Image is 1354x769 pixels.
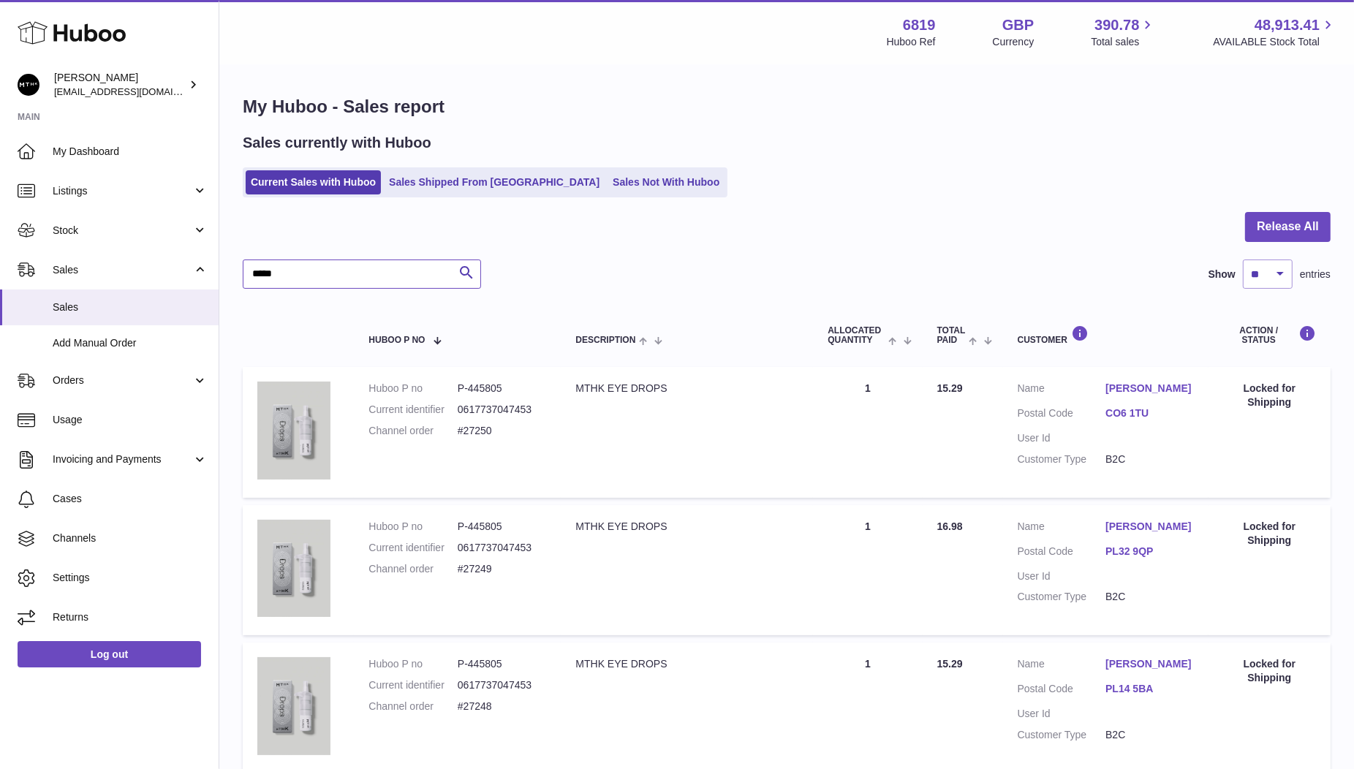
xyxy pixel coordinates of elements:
[1018,545,1106,562] dt: Postal Code
[575,657,798,671] div: MTHK EYE DROPS
[257,520,330,618] img: 68191752067379.png
[1018,569,1106,583] dt: User Id
[53,610,208,624] span: Returns
[368,382,458,395] dt: Huboo P no
[1018,406,1106,424] dt: Postal Code
[937,326,966,345] span: Total paid
[368,520,458,534] dt: Huboo P no
[575,382,798,395] div: MTHK EYE DROPS
[458,424,547,438] dd: #27250
[53,145,208,159] span: My Dashboard
[1018,382,1106,399] dt: Name
[1105,452,1194,466] dd: B2C
[1018,452,1106,466] dt: Customer Type
[1105,406,1194,420] a: CO6 1TU
[368,678,458,692] dt: Current identifier
[887,35,936,49] div: Huboo Ref
[257,382,330,480] img: 68191752067379.png
[1223,657,1316,685] div: Locked for Shipping
[1105,520,1194,534] a: [PERSON_NAME]
[1105,682,1194,696] a: PL14 5BA
[575,336,635,345] span: Description
[368,541,458,555] dt: Current identifier
[1105,657,1194,671] a: [PERSON_NAME]
[1245,212,1331,242] button: Release All
[1018,431,1106,445] dt: User Id
[937,520,963,532] span: 16.98
[1223,325,1316,345] div: Action / Status
[1018,590,1106,604] dt: Customer Type
[53,413,208,427] span: Usage
[1213,15,1336,49] a: 48,913.41 AVAILABLE Stock Total
[937,658,963,670] span: 15.29
[53,336,208,350] span: Add Manual Order
[18,74,39,96] img: amar@mthk.com
[384,170,605,194] a: Sales Shipped From [GEOGRAPHIC_DATA]
[53,224,192,238] span: Stock
[53,571,208,585] span: Settings
[458,382,547,395] dd: P-445805
[458,520,547,534] dd: P-445805
[246,170,381,194] a: Current Sales with Huboo
[458,541,547,555] dd: 0617737047453
[575,520,798,534] div: MTHK EYE DROPS
[458,403,547,417] dd: 0617737047453
[813,367,922,497] td: 1
[458,562,547,576] dd: #27249
[368,336,425,345] span: Huboo P no
[54,71,186,99] div: [PERSON_NAME]
[53,184,192,198] span: Listings
[608,170,725,194] a: Sales Not With Huboo
[1105,545,1194,558] a: PL32 9QP
[53,300,208,314] span: Sales
[1002,15,1034,35] strong: GBP
[993,35,1035,49] div: Currency
[1223,520,1316,548] div: Locked for Shipping
[1105,590,1194,604] dd: B2C
[1018,325,1194,345] div: Customer
[1213,35,1336,49] span: AVAILABLE Stock Total
[1105,382,1194,395] a: [PERSON_NAME]
[18,641,201,667] a: Log out
[1223,382,1316,409] div: Locked for Shipping
[368,700,458,713] dt: Channel order
[243,133,431,153] h2: Sales currently with Huboo
[813,505,922,635] td: 1
[1018,707,1106,721] dt: User Id
[1091,15,1156,49] a: 390.78 Total sales
[1300,268,1331,281] span: entries
[1018,657,1106,675] dt: Name
[53,452,192,466] span: Invoicing and Payments
[1255,15,1320,35] span: 48,913.41
[903,15,936,35] strong: 6819
[368,424,458,438] dt: Channel order
[53,374,192,387] span: Orders
[368,403,458,417] dt: Current identifier
[1209,268,1236,281] label: Show
[1091,35,1156,49] span: Total sales
[937,382,963,394] span: 15.29
[828,326,885,345] span: ALLOCATED Quantity
[368,657,458,671] dt: Huboo P no
[53,263,192,277] span: Sales
[1018,682,1106,700] dt: Postal Code
[243,95,1331,118] h1: My Huboo - Sales report
[458,678,547,692] dd: 0617737047453
[54,86,215,97] span: [EMAIL_ADDRESS][DOMAIN_NAME]
[53,492,208,506] span: Cases
[458,657,547,671] dd: P-445805
[257,657,330,755] img: 68191752067379.png
[1018,728,1106,742] dt: Customer Type
[1018,520,1106,537] dt: Name
[1094,15,1139,35] span: 390.78
[1105,728,1194,742] dd: B2C
[368,562,458,576] dt: Channel order
[458,700,547,713] dd: #27248
[53,531,208,545] span: Channels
